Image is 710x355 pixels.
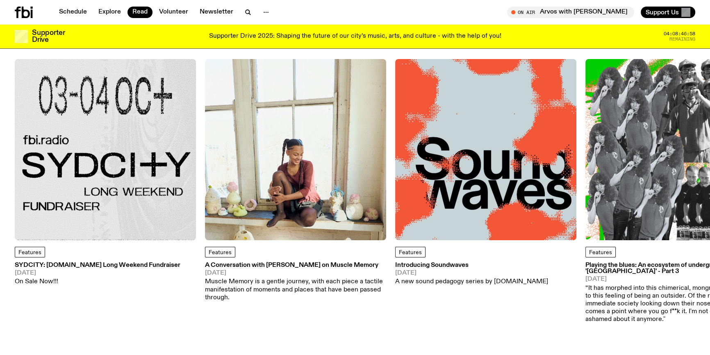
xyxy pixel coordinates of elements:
span: Features [589,250,612,255]
a: Read [127,7,152,18]
span: [DATE] [205,270,386,276]
a: Schedule [54,7,92,18]
a: Features [205,247,235,257]
a: Features [15,247,45,257]
span: [DATE] [395,270,548,276]
a: Newsletter [195,7,238,18]
a: A Conversation with [PERSON_NAME] on Muscle Memory[DATE]Muscle Memory is a gentle journey, with e... [205,262,386,302]
a: Features [395,247,426,257]
p: On Sale Now!!! [15,278,180,286]
span: Features [18,250,41,255]
h3: Supporter Drive [32,30,65,43]
button: Support Us [641,7,695,18]
p: Muscle Memory is a gentle journey, with each piece a tactile manifestation of moments and places ... [205,278,386,302]
h3: SYDCITY: [DOMAIN_NAME] Long Weekend Fundraiser [15,262,180,269]
h3: A Conversation with [PERSON_NAME] on Muscle Memory [205,262,386,269]
p: A new sound pedagogy series by [DOMAIN_NAME] [395,278,548,286]
span: Support Us [646,9,679,16]
a: Volunteer [154,7,193,18]
a: Features [585,247,616,257]
h3: Introducing Soundwaves [395,262,548,269]
span: Features [399,250,422,255]
img: The text Sound waves, with one word stacked upon another, in black text on a bluish-gray backgrou... [395,59,576,240]
img: Black text on gray background. Reading top to bottom: 03-04 OCT. fbi.radio SYDCITY LONG WEEKEND F... [15,59,196,240]
h2: Features [15,35,79,50]
span: 04:08:46:58 [664,32,695,36]
span: Remaining [669,37,695,41]
a: Explore [93,7,126,18]
p: Supporter Drive 2025: Shaping the future of our city’s music, arts, and culture - with the help o... [209,33,501,40]
a: SYDCITY: [DOMAIN_NAME] Long Weekend Fundraiser[DATE]On Sale Now!!! [15,262,180,286]
button: On AirArvos with [PERSON_NAME] [507,7,634,18]
span: [DATE] [15,270,180,276]
a: Introducing Soundwaves[DATE]A new sound pedagogy series by [DOMAIN_NAME] [395,262,548,286]
span: Features [209,250,232,255]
